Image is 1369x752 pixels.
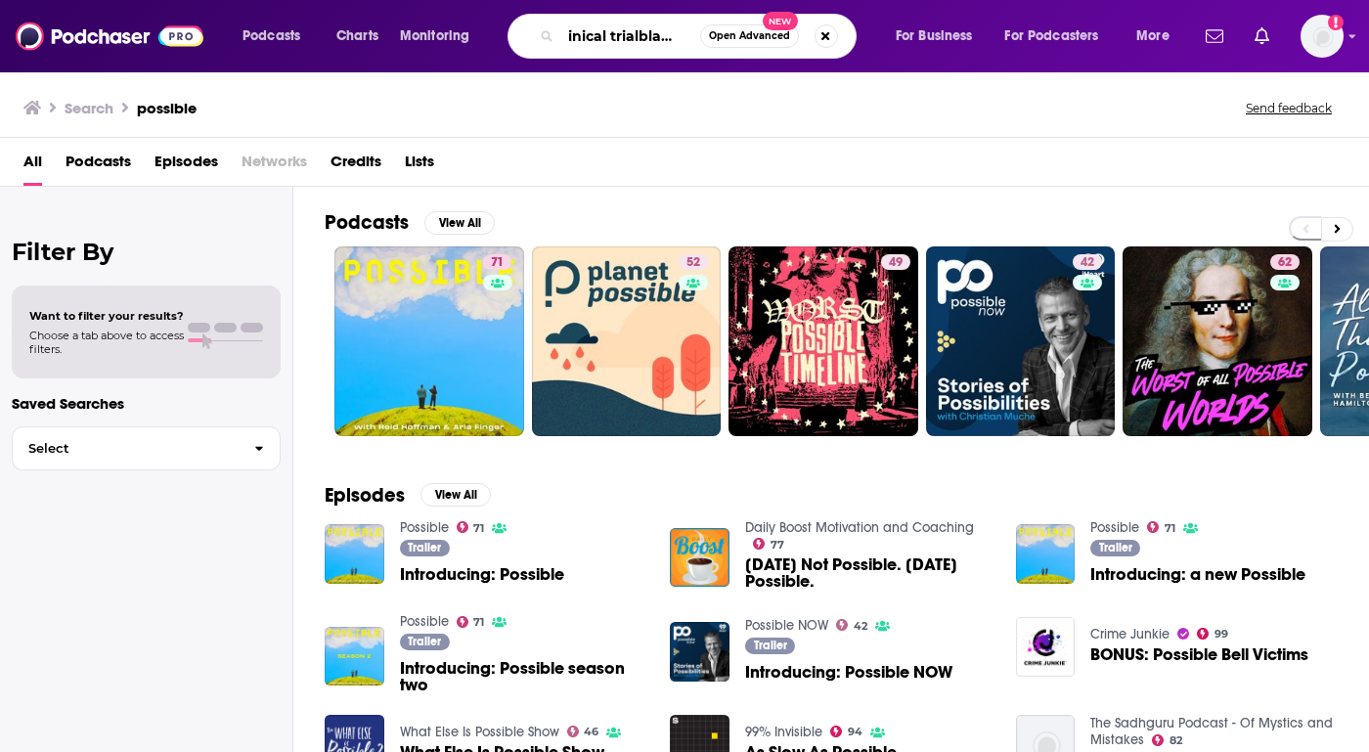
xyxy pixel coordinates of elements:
span: Networks [242,146,307,186]
a: Possible [400,519,449,536]
span: Trailer [754,640,787,651]
h2: Podcasts [325,210,409,235]
a: Introducing: Possible NOW [745,664,952,681]
a: 52 [679,254,708,270]
a: 77 [753,538,784,550]
a: 82 [1152,734,1182,746]
span: 94 [848,728,862,736]
a: Crime Junkie [1090,626,1170,642]
span: For Business [896,22,973,50]
span: Want to filter your results? [29,309,184,323]
button: Send feedback [1240,100,1338,116]
img: Introducing: a new Possible [1016,524,1076,584]
h3: Search [65,99,113,117]
a: 71 [457,521,485,533]
img: BONUS: Possible Bell Victims [1016,617,1076,677]
span: 42 [1081,253,1094,273]
a: 71 [1147,521,1175,533]
a: 49 [881,254,910,270]
a: Today Not Possible. Tomorrow Possible. [745,556,993,590]
a: Credits [331,146,381,186]
span: Trailer [408,542,441,553]
img: Today Not Possible. Tomorrow Possible. [670,528,729,588]
span: BONUS: Possible Bell Victims [1090,646,1308,663]
img: User Profile [1301,15,1344,58]
span: 62 [1278,253,1292,273]
button: View All [424,211,495,235]
span: 71 [473,618,484,627]
span: 71 [1165,524,1175,533]
span: More [1136,22,1170,50]
button: open menu [1123,21,1194,52]
span: 71 [473,524,484,533]
a: EpisodesView All [325,483,491,508]
button: open menu [229,21,326,52]
img: Introducing: Possible NOW [670,622,729,682]
span: 71 [491,253,504,273]
span: 82 [1170,736,1182,745]
h2: Episodes [325,483,405,508]
span: For Podcasters [1004,22,1098,50]
a: PodcastsView All [325,210,495,235]
img: Podchaser - Follow, Share and Rate Podcasts [16,18,203,55]
button: Open AdvancedNew [700,24,799,48]
a: Show notifications dropdown [1198,20,1231,53]
a: Possible [400,613,449,630]
button: Show profile menu [1301,15,1344,58]
span: Select [13,442,239,455]
a: Podcasts [66,146,131,186]
h2: Filter By [12,238,281,266]
span: 42 [854,622,867,631]
p: Saved Searches [12,394,281,413]
span: 77 [771,541,784,550]
h3: possible [137,99,197,117]
span: Introducing: Possible season two [400,660,647,693]
span: Monitoring [400,22,469,50]
a: Charts [324,21,390,52]
span: 49 [889,253,903,273]
a: 42 [1073,254,1102,270]
a: Introducing: Possible [400,566,564,583]
button: open menu [882,21,997,52]
span: Episodes [155,146,218,186]
span: 99 [1214,630,1228,639]
a: All [23,146,42,186]
a: 99% Invisible [745,724,822,740]
span: Logged in as wondermedianetwork [1301,15,1344,58]
input: Search podcasts, credits, & more... [561,21,700,52]
a: Possible NOW [745,617,828,634]
a: Lists [405,146,434,186]
button: open menu [993,21,1127,52]
a: 94 [830,726,862,737]
svg: Add a profile image [1328,15,1344,30]
a: 71 [457,616,485,628]
a: 71 [334,246,524,436]
a: 62 [1123,246,1312,436]
span: Open Advanced [709,31,790,41]
button: View All [420,483,491,507]
a: What Else Is Possible Show [400,724,559,740]
a: Introducing: a new Possible [1090,566,1305,583]
a: Show notifications dropdown [1247,20,1277,53]
span: Trailer [1099,542,1132,553]
a: 71 [483,254,511,270]
span: 52 [686,253,700,273]
img: Introducing: Possible [325,524,384,584]
a: 42 [836,619,867,631]
button: open menu [386,21,495,52]
span: Charts [336,22,378,50]
span: Trailer [408,636,441,647]
a: Daily Boost Motivation and Coaching [745,519,974,536]
img: Introducing: Possible season two [325,627,384,686]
